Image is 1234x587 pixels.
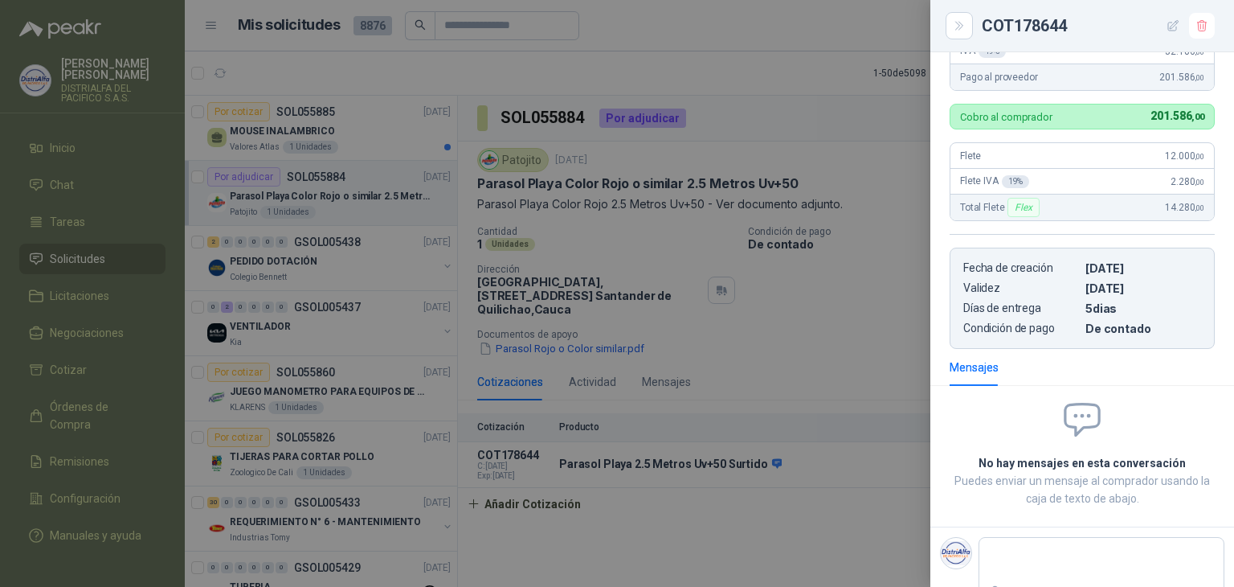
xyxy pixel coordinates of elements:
[960,72,1038,83] span: Pago al proveedor
[960,175,1029,188] span: Flete IVA
[1085,261,1201,275] p: [DATE]
[1002,175,1030,188] div: 19 %
[963,261,1079,275] p: Fecha de creación
[1085,302,1201,315] p: 5 dias
[1085,281,1201,295] p: [DATE]
[1195,152,1204,161] span: ,00
[941,538,971,569] img: Company Logo
[1195,178,1204,187] span: ,00
[1195,47,1204,56] span: ,00
[963,302,1079,315] p: Días de entrega
[1085,322,1201,335] p: De contado
[1007,198,1039,217] div: Flex
[982,13,1215,39] div: COT178644
[1191,112,1204,122] span: ,00
[950,454,1215,472] h2: No hay mensajes en esta conversación
[960,150,981,162] span: Flete
[963,281,1079,295] p: Validez
[1159,72,1204,83] span: 201.586
[1165,150,1204,162] span: 12.000
[1150,109,1204,122] span: 201.586
[950,16,969,35] button: Close
[1195,73,1204,82] span: ,00
[960,198,1043,217] span: Total Flete
[960,112,1052,122] p: Cobro al comprador
[963,322,1079,335] p: Condición de pago
[950,359,999,376] div: Mensajes
[950,472,1215,507] p: Puedes enviar un mensaje al comprador usando la caja de texto de abajo.
[1165,202,1204,213] span: 14.280
[1171,176,1204,187] span: 2.280
[1195,203,1204,212] span: ,00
